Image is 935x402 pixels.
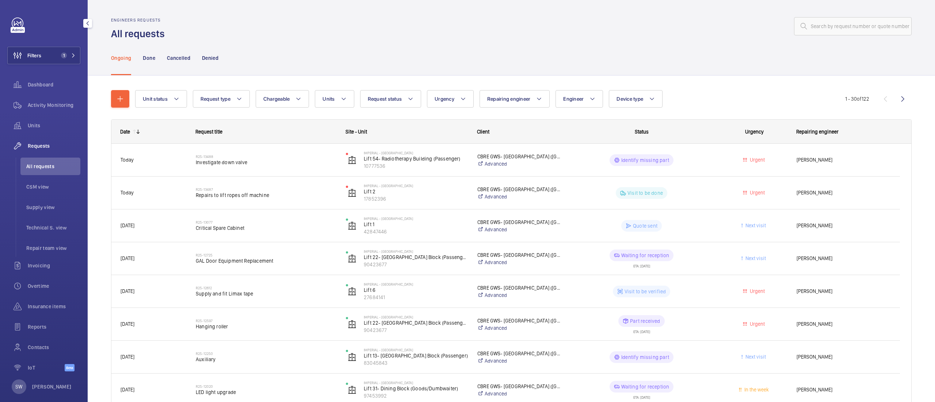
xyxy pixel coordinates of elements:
p: 83045843 [364,359,468,367]
span: Auxiliary [196,356,336,363]
p: 97453992 [364,392,468,399]
button: Urgency [427,90,474,108]
a: Advanced [477,259,562,266]
p: CBRE GWS- [GEOGRAPHIC_DATA] ([GEOGRAPHIC_DATA]) [477,350,562,357]
span: Critical Spare Cabinet [196,224,336,232]
p: Imperial - [GEOGRAPHIC_DATA] [364,183,468,188]
span: [PERSON_NAME] [797,156,891,164]
p: Lift 22- [GEOGRAPHIC_DATA] Block (Passenger) [364,319,468,326]
span: Urgent [748,157,765,163]
a: Advanced [477,324,562,332]
p: Lift 22- [GEOGRAPHIC_DATA] Block (Passenger) [364,254,468,261]
p: Lift 2 [364,188,468,195]
h2: R25-13077 [196,220,336,224]
h2: Engineers requests [111,18,169,23]
h2: R25-12612 [196,286,336,290]
a: Advanced [477,160,562,167]
span: [PERSON_NAME] [797,353,891,361]
div: ETA: [DATE] [633,327,650,333]
span: Beta [65,364,75,371]
span: Request type [201,96,230,102]
span: Repair team view [26,244,80,252]
span: [DATE] [121,321,134,327]
span: [PERSON_NAME] [797,320,891,328]
span: Request status [368,96,402,102]
p: Imperial - [GEOGRAPHIC_DATA] [364,249,468,254]
span: 1 - 30 122 [845,96,869,101]
input: Search by request number or quote number [794,17,912,35]
img: elevator.svg [348,221,356,230]
span: [DATE] [121,223,134,228]
a: Advanced [477,291,562,299]
p: Quote sent [633,222,657,229]
button: Request type [193,90,250,108]
div: Date [120,129,130,135]
span: LED light upgrade [196,389,336,396]
span: Urgency [745,129,764,135]
p: CBRE GWS- [GEOGRAPHIC_DATA] ([GEOGRAPHIC_DATA]) [477,284,562,291]
span: [PERSON_NAME] [797,221,891,230]
p: Imperial - [GEOGRAPHIC_DATA] [364,348,468,352]
span: Engineer [563,96,584,102]
span: Overtime [28,282,80,290]
h2: R25-13487 [196,187,336,192]
p: CBRE GWS- [GEOGRAPHIC_DATA] ([GEOGRAPHIC_DATA]) [477,251,562,259]
span: Reports [28,323,80,331]
a: Advanced [477,357,562,364]
button: Request status [360,90,421,108]
span: [PERSON_NAME] [797,287,891,295]
p: Lift 31- Dining Block (Goods/Dumbwaiter) [364,385,468,392]
h2: R25-12597 [196,318,336,323]
img: elevator.svg [348,189,356,197]
span: Dashboard [28,81,80,88]
h2: R25-12020 [196,384,336,389]
span: Hanging roller [196,323,336,330]
a: Advanced [477,226,562,233]
button: Chargeable [256,90,309,108]
p: Ongoing [111,54,131,62]
img: elevator.svg [348,320,356,329]
button: Device type [609,90,663,108]
span: Urgency [435,96,454,102]
span: Client [477,129,489,135]
span: [DATE] [121,387,134,393]
h2: R25-13488 [196,154,336,159]
p: Visit to be done [627,189,663,197]
img: elevator.svg [348,287,356,296]
span: [DATE] [121,255,134,261]
span: Repairs to lift ropes off machine [196,192,336,199]
p: Lift 6 [364,286,468,294]
p: [PERSON_NAME] [32,383,72,390]
p: Denied [202,54,218,62]
span: Supply view [26,204,80,211]
h2: R25-12250 [196,351,336,356]
span: Unit status [143,96,168,102]
span: Repairing engineer [796,129,839,135]
a: Advanced [477,193,562,200]
span: In the week [743,387,769,393]
p: Part received [630,317,660,325]
span: Status [635,129,649,135]
span: Investigate down valve [196,159,336,166]
span: Repairing engineer [487,96,531,102]
p: 90423677 [364,261,468,268]
p: Imperial - [GEOGRAPHIC_DATA] [364,282,468,286]
span: [DATE] [121,354,134,360]
img: elevator.svg [348,386,356,394]
p: Lift 13- [GEOGRAPHIC_DATA] Block (Passenger) [364,352,468,359]
span: [DATE] [121,288,134,294]
span: [PERSON_NAME] [797,386,891,394]
p: CBRE GWS- [GEOGRAPHIC_DATA] ([GEOGRAPHIC_DATA]) [477,186,562,193]
img: elevator.svg [348,156,356,165]
p: Waiting for reception [621,252,669,259]
p: Imperial - [GEOGRAPHIC_DATA] [364,315,468,319]
p: SW [15,383,22,390]
span: Today [121,157,134,163]
span: Units [323,96,335,102]
button: Unit status [135,90,187,108]
span: IoT [28,364,65,371]
span: Next visit [744,255,766,261]
span: Next visit [744,354,766,360]
span: Today [121,190,134,196]
span: Filters [27,52,41,59]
